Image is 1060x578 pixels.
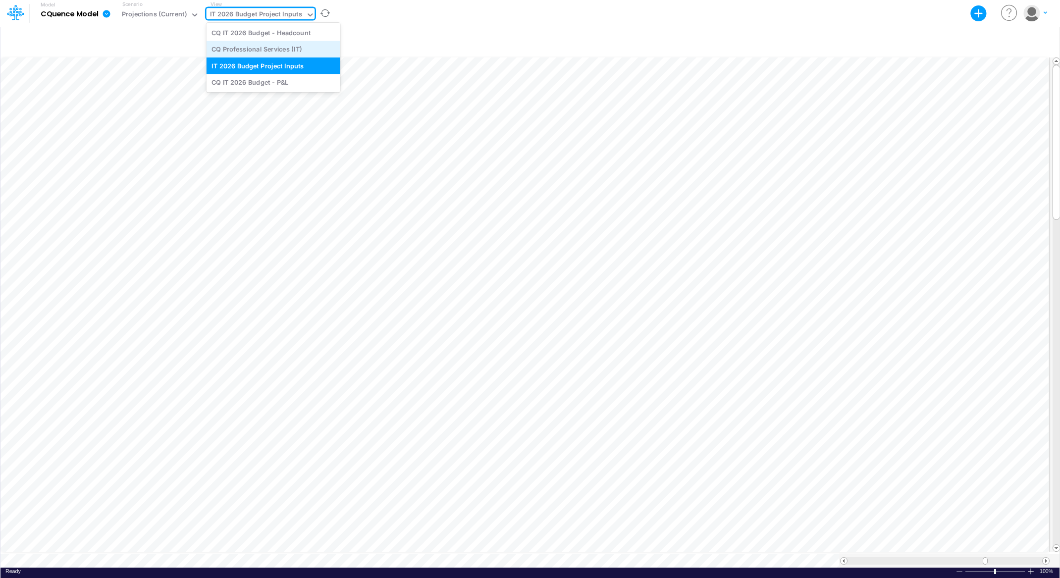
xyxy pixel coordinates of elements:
[965,568,1027,575] div: Zoom
[955,568,963,576] div: Zoom Out
[1027,568,1035,575] div: Zoom In
[210,9,302,21] div: IT 2026 Budget Project Inputs
[207,41,340,57] div: CQ Professional Services (IT)
[994,569,996,574] div: Zoom
[122,9,187,21] div: Projections (Current)
[207,57,340,74] div: IT 2026 Budget Project Inputs
[207,74,340,90] div: CQ IT 2026 Budget - P&L
[122,0,143,8] label: Scenario
[5,568,21,575] div: In Ready mode
[5,568,21,574] span: Ready
[41,10,99,19] b: CQuence Model
[207,24,340,41] div: CQ IT 2026 Budget - Headcount
[1040,568,1055,575] div: Zoom level
[211,0,222,8] label: View
[1040,568,1055,575] span: 100%
[41,2,55,8] label: Model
